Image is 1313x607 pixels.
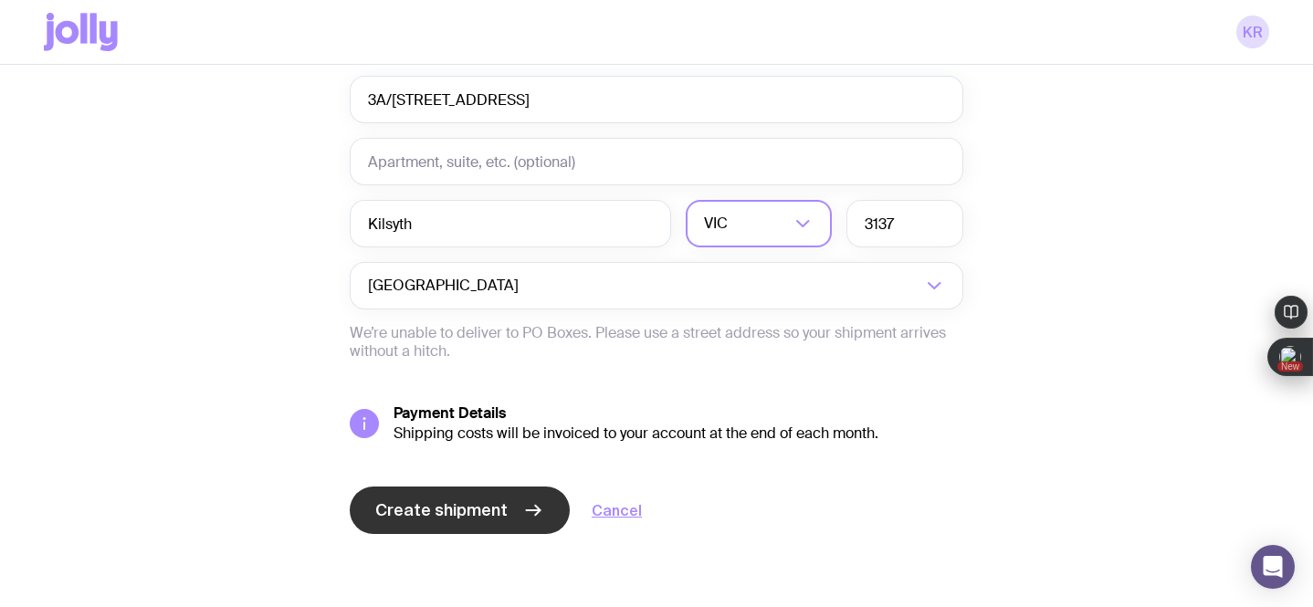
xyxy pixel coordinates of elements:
[686,200,832,247] div: Search for option
[350,262,963,309] div: Search for option
[1236,16,1269,48] a: KR
[394,404,963,423] h5: Payment Details
[350,76,963,123] input: Street Address
[350,487,570,534] button: Create shipment
[846,200,963,247] input: Postcode
[522,262,921,309] input: Search for option
[704,200,731,247] span: VIC
[350,138,963,185] input: Apartment, suite, etc. (optional)
[1251,545,1295,589] div: Open Intercom Messenger
[368,262,522,309] span: [GEOGRAPHIC_DATA]
[731,200,790,247] input: Search for option
[592,499,642,521] a: Cancel
[394,424,963,443] div: Shipping costs will be invoiced to your account at the end of each month.
[350,200,671,247] input: Suburb
[375,499,508,521] span: Create shipment
[350,324,963,361] p: We’re unable to deliver to PO Boxes. Please use a street address so your shipment arrives without...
